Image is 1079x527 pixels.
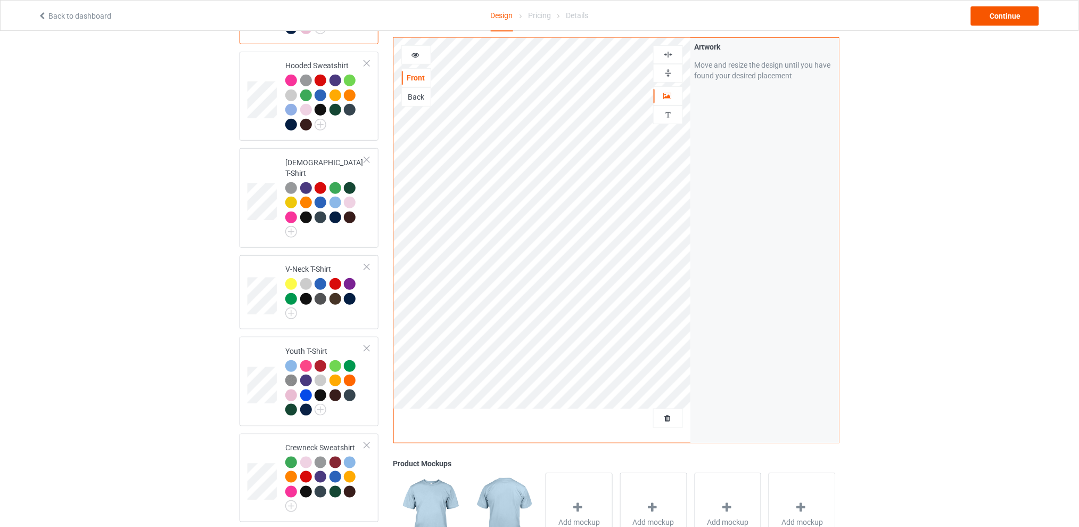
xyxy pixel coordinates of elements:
[971,6,1039,26] div: Continue
[491,1,513,31] div: Design
[663,68,673,78] img: svg%3E%0A
[285,346,365,415] div: Youth T-Shirt
[285,442,365,509] div: Crewneck Sweatshirt
[240,148,378,248] div: [DEMOGRAPHIC_DATA] T-Shirt
[240,337,378,426] div: Youth T-Shirt
[393,458,839,469] div: Product Mockups
[285,157,365,234] div: [DEMOGRAPHIC_DATA] T-Shirt
[402,92,431,102] div: Back
[240,52,378,141] div: Hooded Sweatshirt
[38,12,111,20] a: Back to dashboard
[240,255,378,329] div: V-Neck T-Shirt
[240,434,378,523] div: Crewneck Sweatshirt
[285,307,297,319] img: svg+xml;base64,PD94bWwgdmVyc2lvbj0iMS4wIiBlbmNvZGluZz0iVVRGLTgiPz4KPHN2ZyB3aWR0aD0iMjJweCIgaGVpZ2...
[315,119,326,131] img: svg+xml;base64,PD94bWwgdmVyc2lvbj0iMS4wIiBlbmNvZGluZz0iVVRGLTgiPz4KPHN2ZyB3aWR0aD0iMjJweCIgaGVpZ2...
[663,110,673,120] img: svg%3E%0A
[663,50,673,60] img: svg%3E%0A
[285,60,365,129] div: Hooded Sweatshirt
[315,404,326,416] img: svg+xml;base64,PD94bWwgdmVyc2lvbj0iMS4wIiBlbmNvZGluZz0iVVRGLTgiPz4KPHN2ZyB3aWR0aD0iMjJweCIgaGVpZ2...
[566,1,588,30] div: Details
[285,375,297,386] img: heather_texture.png
[402,72,431,83] div: Front
[285,264,365,315] div: V-Neck T-Shirt
[285,226,297,238] img: svg+xml;base64,PD94bWwgdmVyc2lvbj0iMS4wIiBlbmNvZGluZz0iVVRGLTgiPz4KPHN2ZyB3aWR0aD0iMjJweCIgaGVpZ2...
[528,1,551,30] div: Pricing
[694,60,835,81] div: Move and resize the design until you have found your desired placement
[285,500,297,512] img: svg+xml;base64,PD94bWwgdmVyc2lvbj0iMS4wIiBlbmNvZGluZz0iVVRGLTgiPz4KPHN2ZyB3aWR0aD0iMjJweCIgaGVpZ2...
[694,42,835,52] div: Artwork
